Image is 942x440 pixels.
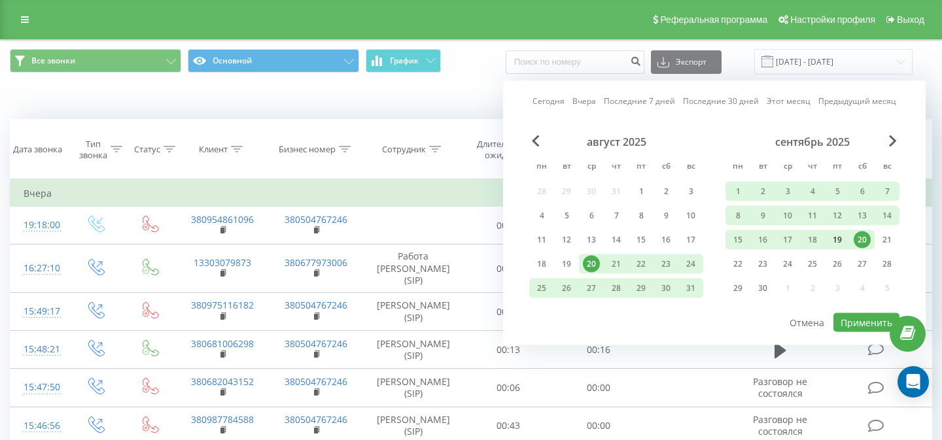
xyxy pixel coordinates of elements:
[800,254,825,274] div: чт 25 сент. 2025 г.
[729,207,746,224] div: 8
[682,256,699,273] div: 24
[532,158,551,177] abbr: понедельник
[608,280,625,297] div: 28
[657,231,674,248] div: 16
[800,230,825,250] div: чт 18 сент. 2025 г.
[654,254,678,274] div: сб 23 авг. 2025 г.
[754,256,771,273] div: 23
[729,231,746,248] div: 15
[678,206,703,226] div: вс 10 авг. 2025 г.
[10,180,932,207] td: Вчера
[579,206,604,226] div: ср 6 авг. 2025 г.
[850,182,875,201] div: сб 6 сент. 2025 г.
[390,56,419,65] span: График
[604,279,629,298] div: чт 28 авг. 2025 г.
[804,231,821,248] div: 18
[194,256,251,269] a: 13303079873
[558,207,575,224] div: 5
[604,206,629,226] div: чт 7 авг. 2025 г.
[79,139,107,161] div: Тип звонка
[633,183,650,200] div: 1
[683,95,759,107] a: Последние 30 дней
[529,135,703,148] div: август 2025
[875,182,899,201] div: вс 7 сент. 2025 г.
[631,158,651,177] abbr: пятница
[804,256,821,273] div: 25
[875,230,899,250] div: вс 21 сент. 2025 г.
[532,135,540,147] span: Previous Month
[24,375,55,400] div: 15:47:50
[651,50,722,74] button: Экспорт
[529,230,554,250] div: пн 11 авг. 2025 г.
[800,206,825,226] div: чт 11 сент. 2025 г.
[279,144,336,155] div: Бизнес номер
[750,230,775,250] div: вт 16 сент. 2025 г.
[10,49,181,73] button: Все звонки
[725,206,750,226] div: пн 8 сент. 2025 г.
[889,135,897,147] span: Next Month
[633,280,650,297] div: 29
[852,158,872,177] abbr: суббота
[875,254,899,274] div: вс 28 сент. 2025 г.
[604,95,675,107] a: Последние 7 дней
[753,375,807,399] span: Разговор не состоялся
[553,369,644,407] td: 00:00
[825,254,850,274] div: пт 26 сент. 2025 г.
[879,231,896,248] div: 21
[779,256,796,273] div: 24
[782,313,831,332] button: Отмена
[191,337,254,350] a: 380681006298
[31,56,75,66] span: Все звонки
[657,280,674,297] div: 30
[779,207,796,224] div: 10
[725,279,750,298] div: пн 29 сент. 2025 г.
[464,245,554,293] td: 00:04
[633,207,650,224] div: 8
[285,337,347,350] a: 380504767246
[775,206,800,226] div: ср 10 сент. 2025 г.
[572,95,596,107] a: Вчера
[875,206,899,226] div: вс 14 сент. 2025 г.
[829,207,846,224] div: 12
[191,413,254,426] a: 380987784588
[657,183,674,200] div: 2
[191,299,254,311] a: 380975116182
[850,254,875,274] div: сб 27 сент. 2025 г.
[825,182,850,201] div: пт 5 сент. 2025 г.
[681,158,701,177] abbr: воскресенье
[657,256,674,273] div: 23
[285,413,347,426] a: 380504767246
[583,280,600,297] div: 27
[533,207,550,224] div: 4
[753,158,773,177] abbr: вторник
[363,245,464,293] td: Работа [PERSON_NAME] (SIP)
[775,254,800,274] div: ср 24 сент. 2025 г.
[558,256,575,273] div: 19
[854,207,871,224] div: 13
[728,158,748,177] abbr: понедельник
[533,256,550,273] div: 18
[800,182,825,201] div: чт 4 сент. 2025 г.
[476,139,536,161] div: Длительность ожидания
[191,213,254,226] a: 380954861096
[775,182,800,201] div: ср 3 сент. 2025 г.
[366,49,441,73] button: График
[729,183,746,200] div: 1
[506,50,644,74] input: Поиск по номеру
[608,207,625,224] div: 7
[363,369,464,407] td: [PERSON_NAME] (SIP)
[558,280,575,297] div: 26
[579,279,604,298] div: ср 27 авг. 2025 г.
[654,230,678,250] div: сб 16 авг. 2025 г.
[24,212,55,238] div: 19:18:00
[188,49,359,73] button: Основной
[654,279,678,298] div: сб 30 авг. 2025 г.
[682,280,699,297] div: 31
[532,95,565,107] a: Сегодня
[879,183,896,200] div: 7
[464,331,554,369] td: 00:13
[554,279,579,298] div: вт 26 авг. 2025 г.
[775,230,800,250] div: ср 17 сент. 2025 г.
[199,144,228,155] div: Клиент
[829,256,846,273] div: 26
